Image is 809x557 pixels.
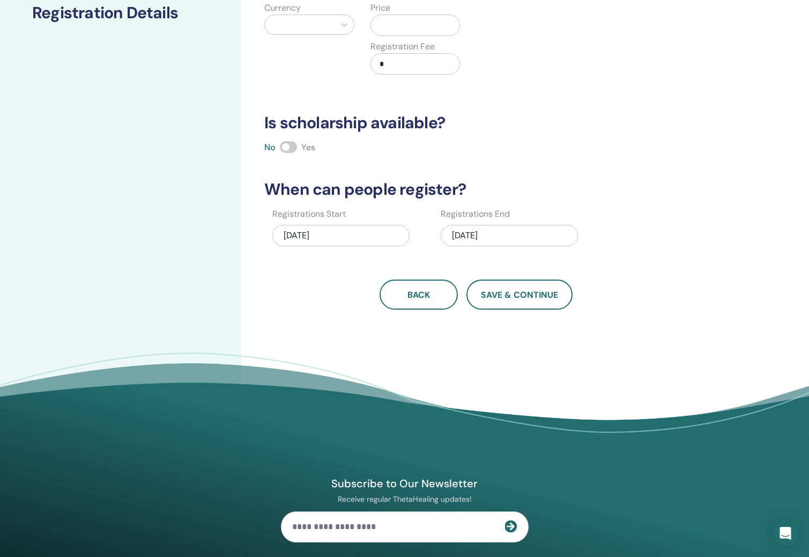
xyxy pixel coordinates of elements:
[441,225,578,246] div: [DATE]
[441,208,510,221] label: Registrations End
[264,2,301,14] label: Currency
[301,142,315,153] span: Yes
[258,180,694,199] h3: When can people register?
[773,521,798,546] div: Open Intercom Messenger
[264,142,276,153] span: No
[370,40,435,53] label: Registration Fee
[281,494,529,504] p: Receive regular ThetaHealing updates!
[380,280,458,310] button: Back
[370,2,390,14] label: Price
[272,225,410,246] div: [DATE]
[258,113,694,133] h3: Is scholarship available?
[481,289,558,301] span: Save & Continue
[272,208,346,221] label: Registrations Start
[32,3,209,23] h3: Registration Details
[466,280,573,310] button: Save & Continue
[407,289,430,301] span: Back
[281,477,529,490] h4: Subscribe to Our Newsletter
